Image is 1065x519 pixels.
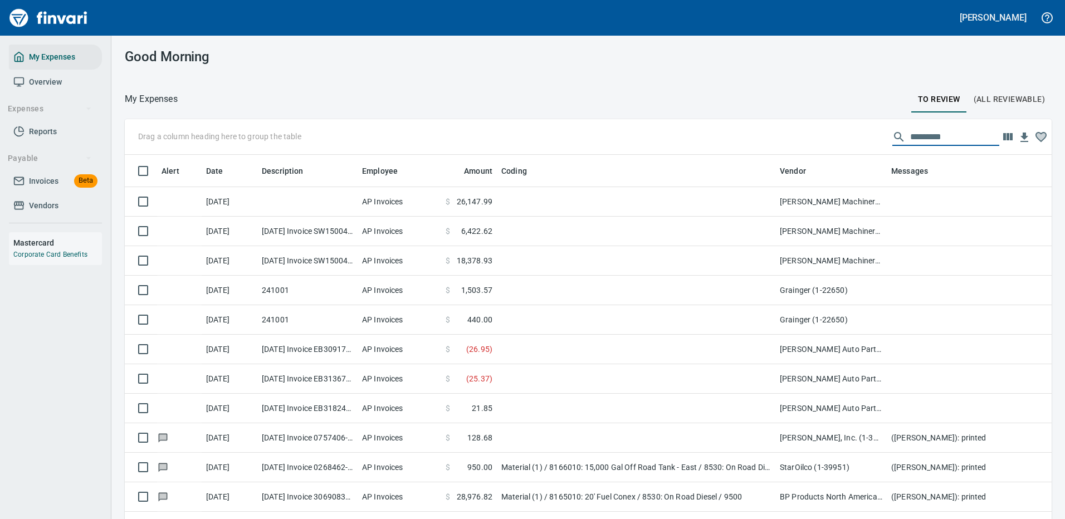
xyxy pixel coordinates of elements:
[891,164,928,178] span: Messages
[461,285,492,296] span: 1,503.57
[775,335,887,364] td: [PERSON_NAME] Auto Parts (1-23030)
[257,276,358,305] td: 241001
[446,196,450,207] span: $
[162,164,179,178] span: Alert
[8,102,92,116] span: Expenses
[775,423,887,453] td: [PERSON_NAME], Inc. (1-39587)
[466,373,492,384] span: ( 25.37 )
[446,226,450,237] span: $
[262,164,304,178] span: Description
[358,276,441,305] td: AP Invoices
[891,164,942,178] span: Messages
[957,9,1029,26] button: [PERSON_NAME]
[138,131,301,142] p: Drag a column heading here to group the table
[358,217,441,246] td: AP Invoices
[464,164,492,178] span: Amount
[257,335,358,364] td: [DATE] Invoice EB3091751171239 from [PERSON_NAME] Auto Parts (1-23030)
[202,187,257,217] td: [DATE]
[358,453,441,482] td: AP Invoices
[206,164,223,178] span: Date
[1016,129,1033,146] button: Download table
[497,482,775,512] td: Material (1) / 8165010: 20' Fuel Conex / 8530: On Road Diesel / 9500
[8,151,92,165] span: Payable
[358,364,441,394] td: AP Invoices
[162,164,194,178] span: Alert
[257,453,358,482] td: [DATE] Invoice 0268462-IN from StarOilco (1-39951)
[362,164,398,178] span: Employee
[202,246,257,276] td: [DATE]
[362,164,412,178] span: Employee
[974,92,1045,106] span: (All Reviewable)
[780,164,806,178] span: Vendor
[446,491,450,502] span: $
[157,463,169,471] span: Has messages
[918,92,960,106] span: To Review
[775,482,887,512] td: BP Products North America Inc. (1-39953)
[202,276,257,305] td: [DATE]
[7,4,90,31] img: Finvari
[257,482,358,512] td: [DATE] Invoice 3069083198 from BP Products North America Inc. (1-39953)
[29,75,62,89] span: Overview
[3,99,96,119] button: Expenses
[13,251,87,258] a: Corporate Card Benefits
[446,432,450,443] span: $
[206,164,238,178] span: Date
[74,174,97,187] span: Beta
[467,314,492,325] span: 440.00
[446,255,450,266] span: $
[358,305,441,335] td: AP Invoices
[775,364,887,394] td: [PERSON_NAME] Auto Parts (1-23030)
[29,174,58,188] span: Invoices
[125,92,178,106] nav: breadcrumb
[125,92,178,106] p: My Expenses
[999,129,1016,145] button: Choose columns to display
[775,246,887,276] td: [PERSON_NAME] Machinery Co (1-10794)
[358,423,441,453] td: AP Invoices
[466,344,492,355] span: ( 26.95 )
[497,453,775,482] td: Material (1) / 8166010: 15,000 Gal Off Road Tank - East / 8530: On Road Diesel / 0
[457,196,492,207] span: 26,147.99
[157,493,169,500] span: Has messages
[3,148,96,169] button: Payable
[446,373,450,384] span: $
[202,482,257,512] td: [DATE]
[358,187,441,217] td: AP Invoices
[446,403,450,414] span: $
[457,255,492,266] span: 18,378.93
[202,335,257,364] td: [DATE]
[202,394,257,423] td: [DATE]
[501,164,541,178] span: Coding
[446,285,450,296] span: $
[358,482,441,512] td: AP Invoices
[29,50,75,64] span: My Expenses
[257,246,358,276] td: [DATE] Invoice SW150043427 from [PERSON_NAME] Machinery Co (1-10794)
[358,246,441,276] td: AP Invoices
[257,423,358,453] td: [DATE] Invoice 0757406-IN from [PERSON_NAME], Inc. (1-39587)
[202,364,257,394] td: [DATE]
[775,276,887,305] td: Grainger (1-22650)
[202,217,257,246] td: [DATE]
[202,305,257,335] td: [DATE]
[9,119,102,144] a: Reports
[450,164,492,178] span: Amount
[257,394,358,423] td: [DATE] Invoice EB3182492171239 from [PERSON_NAME] Auto Parts (1-23030)
[358,335,441,364] td: AP Invoices
[446,462,450,473] span: $
[157,434,169,441] span: Has messages
[202,423,257,453] td: [DATE]
[9,193,102,218] a: Vendors
[257,217,358,246] td: [DATE] Invoice SW150043429 from [PERSON_NAME] Machinery Co (1-10794)
[9,169,102,194] a: InvoicesBeta
[960,12,1027,23] h5: [PERSON_NAME]
[358,394,441,423] td: AP Invoices
[9,45,102,70] a: My Expenses
[775,453,887,482] td: StarOilco (1-39951)
[257,364,358,394] td: [DATE] Invoice EB3136709171239 from [PERSON_NAME] Auto Parts (1-23030)
[501,164,527,178] span: Coding
[467,462,492,473] span: 950.00
[472,403,492,414] span: 21.85
[446,314,450,325] span: $
[467,432,492,443] span: 128.68
[461,226,492,237] span: 6,422.62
